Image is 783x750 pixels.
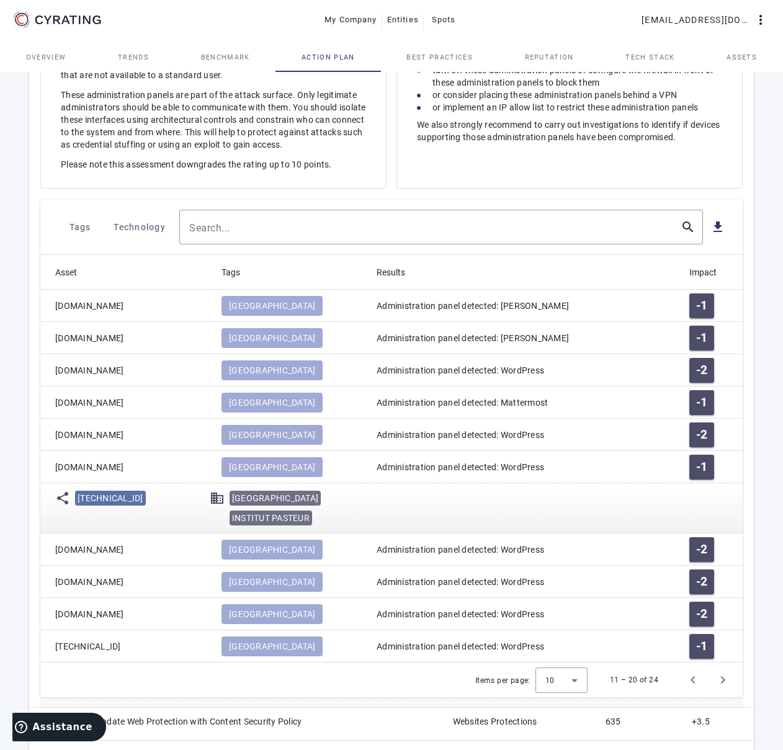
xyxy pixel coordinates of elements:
p: These administration panels are part of the attack surface. Only legitimate administrators should... [61,89,366,151]
span: [GEOGRAPHIC_DATA] [229,364,315,377]
mat-cell: [DOMAIN_NAME] [40,533,212,566]
mat-chip-listbox: Tags [221,358,357,383]
mat-chip-listbox: Tags [221,390,357,415]
mat-cell: Administration panel detected: WordPress [367,354,679,386]
mat-cell: [DOMAIN_NAME] [40,290,212,322]
mat-cell: [DOMAIN_NAME] [40,451,212,483]
span: Assets [727,54,757,61]
mat-cell: Administration panel detected: [PERSON_NAME] [367,322,679,354]
span: Trends [118,54,149,61]
span: [GEOGRAPHIC_DATA] [229,461,315,473]
span: INSTITUT PASTEUR [232,513,310,523]
li: or implement an IP allow list to restrict these administration panels [417,101,722,114]
mat-icon: file_download [710,220,725,234]
span: -1 [696,640,708,653]
div: Asset [55,266,77,279]
div: Tags [221,266,240,279]
td: Update Web Protection with Content Security Policy [86,708,443,740]
mat-chip-listbox: Tags [221,326,357,350]
mat-chip-listbox: Tags [221,537,357,562]
td: 2 [29,708,86,740]
span: [GEOGRAPHIC_DATA] [229,300,315,312]
span: -2 [696,576,708,588]
g: CYRATING [35,16,101,24]
li: turn off these administration panels or configure the firewall in front of these administration p... [417,64,722,89]
mat-icon: domain [210,491,225,506]
mat-icon: share [55,491,70,506]
button: Spots [424,9,463,31]
span: [GEOGRAPHIC_DATA] [229,396,315,409]
span: -2 [696,543,708,556]
td: Websites Protections [443,708,596,740]
span: -2 [696,429,708,441]
button: Previous page [678,665,708,695]
span: [GEOGRAPHIC_DATA] [229,429,315,441]
button: Technology [110,216,169,238]
span: undefined/ [417,33,722,143]
mat-cell: Administration panel detected: WordPress [367,533,679,566]
span: Action Plan [302,54,355,61]
span: [GEOGRAPHIC_DATA] [232,493,318,503]
td: 635 [596,708,682,740]
mat-cell: [TECHNICAL_ID] [40,630,212,663]
p: Please note this assessment downgrades the rating up to 10 points. [61,158,366,171]
span: Benchmark [201,54,250,61]
div: 11 – 20 of 24 [610,674,658,686]
mat-label: Search... [189,222,230,234]
span: [GEOGRAPHIC_DATA] [229,543,315,556]
span: Reputation [525,54,574,61]
mat-chip-listbox: Tags [221,602,357,627]
li: or consider placing these administration panels behind a VPN [417,89,722,101]
mat-cell: Administration panel detected: WordPress [367,598,679,630]
span: [GEOGRAPHIC_DATA] [229,576,315,588]
p: We also strongly recommend to carry out investigations to identify if devices supporting those ad... [417,118,722,143]
span: [TECHNICAL_ID] [78,493,143,503]
button: My Company [320,9,382,31]
span: Tech Stack [625,54,674,61]
mat-chip-listbox: Tags [221,293,357,318]
button: Entities [382,9,424,31]
mat-cell: Administration panel detected: WordPress [367,630,679,663]
div: Impact [689,266,728,279]
span: Tags [69,217,91,237]
mat-chip-listbox: Tags [221,634,357,659]
mat-chip-listbox: Tags [221,569,357,594]
td: +3.5 [682,708,754,740]
span: Overview [26,54,66,61]
span: Best practices [406,54,472,61]
span: [GEOGRAPHIC_DATA] [229,640,315,653]
span: Take it to the next level with overall best practices./ [61,33,366,171]
mat-cell: [DOMAIN_NAME] [40,354,212,386]
iframe: Ouvre un widget dans lequel vous pouvez trouver plus d’informations [12,713,106,744]
mat-cell: [DOMAIN_NAME] [40,598,212,630]
div: Results [377,266,405,279]
mat-cell: [DOMAIN_NAME] [40,566,212,598]
span: -1 [696,396,708,409]
mat-cell: [DOMAIN_NAME] [40,419,212,451]
span: My Company [324,10,377,30]
mat-icon: search [673,220,703,234]
mat-cell: [DOMAIN_NAME] [40,386,212,419]
div: Items per page: [475,674,530,687]
div: Asset [55,266,88,279]
button: [EMAIL_ADDRESS][DOMAIN_NAME] [637,9,773,31]
span: -1 [696,461,708,473]
button: Next page [708,665,738,695]
span: Spots [432,10,456,30]
span: Entities [387,10,419,30]
div: Impact [689,266,717,279]
mat-cell: [DOMAIN_NAME] [40,322,212,354]
div: Results [377,266,416,279]
div: Tags [221,266,251,279]
span: -2 [696,364,708,377]
mat-icon: more_vert [753,12,768,27]
mat-chip-listbox: Tags [221,455,357,480]
mat-cell: Administration panel detected: WordPress [367,566,679,598]
span: [EMAIL_ADDRESS][DOMAIN_NAME] [642,10,753,30]
span: -1 [696,332,708,344]
span: [GEOGRAPHIC_DATA] [229,608,315,620]
span: Technology [114,217,166,237]
mat-cell: Administration panel detected: WordPress [367,451,679,483]
mat-chip-listbox: Tags [221,422,357,447]
mat-cell: Administration panel detected: [PERSON_NAME] [367,290,679,322]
